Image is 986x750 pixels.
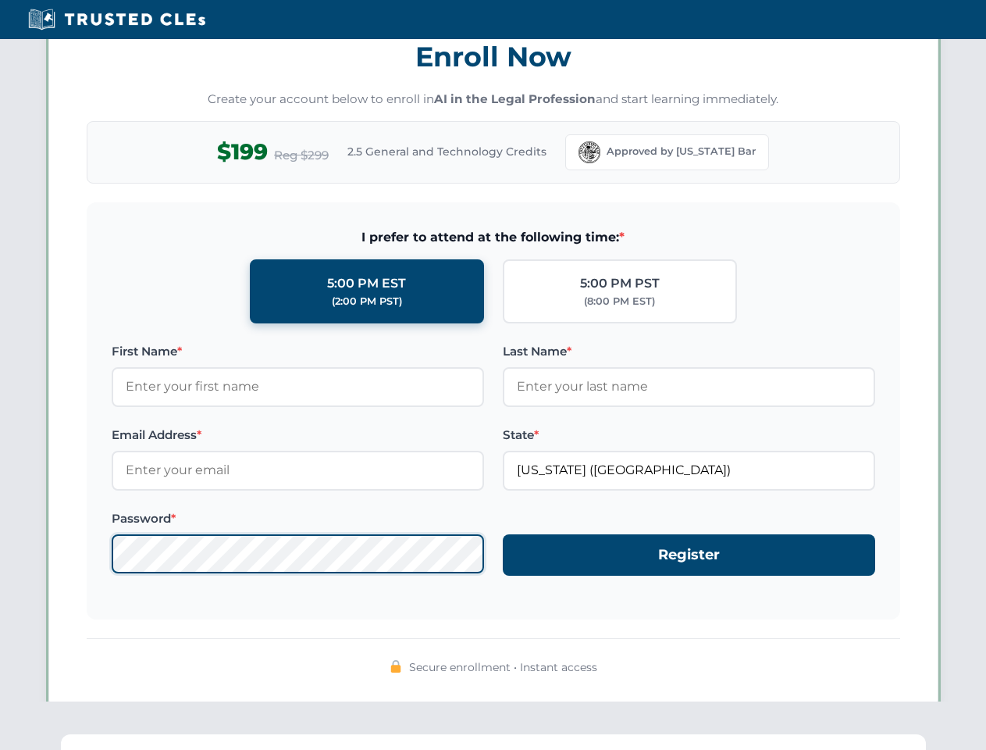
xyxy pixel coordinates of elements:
[503,367,875,406] input: Enter your last name
[347,143,546,160] span: 2.5 General and Technology Credits
[87,91,900,109] p: Create your account below to enroll in and start learning immediately.
[327,273,406,294] div: 5:00 PM EST
[112,367,484,406] input: Enter your first name
[503,534,875,576] button: Register
[332,294,402,309] div: (2:00 PM PST)
[434,91,596,106] strong: AI in the Legal Profession
[580,273,660,294] div: 5:00 PM PST
[390,660,402,673] img: 🔒
[112,227,875,248] span: I prefer to attend at the following time:
[607,144,756,159] span: Approved by [US_STATE] Bar
[584,294,655,309] div: (8:00 PM EST)
[112,451,484,490] input: Enter your email
[217,134,268,170] span: $199
[503,451,875,490] input: Florida (FL)
[23,8,210,31] img: Trusted CLEs
[578,141,600,163] img: Florida Bar
[112,342,484,361] label: First Name
[409,659,597,676] span: Secure enrollment • Instant access
[274,146,329,165] span: Reg $299
[503,426,875,445] label: State
[503,342,875,361] label: Last Name
[87,32,900,81] h3: Enroll Now
[112,509,484,528] label: Password
[112,426,484,445] label: Email Address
